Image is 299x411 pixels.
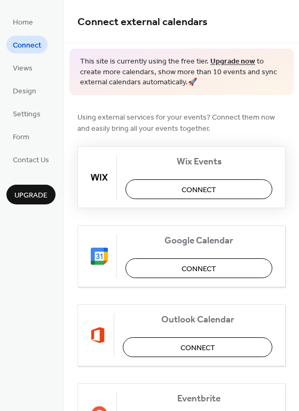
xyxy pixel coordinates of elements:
a: Contact Us [6,151,56,168]
button: Connect [125,179,272,199]
a: Settings [6,105,47,122]
a: Connect [6,36,48,53]
img: wix [91,169,108,186]
span: Google Calendar [125,235,272,246]
span: Home [13,17,33,28]
span: Connect external calendars [77,12,208,33]
span: Connect [182,184,216,195]
span: Views [13,63,33,74]
a: Design [6,82,43,99]
span: Upgrade [14,190,48,201]
span: Outlook Calendar [123,314,272,325]
a: Upgrade now [210,54,255,69]
span: Eventbrite [125,393,272,404]
span: Using external services for your events? Connect them now and easily bring all your events together. [77,112,286,134]
img: outlook [91,327,105,344]
span: Contact Us [13,155,49,166]
button: Connect [123,337,272,357]
span: Design [13,86,36,97]
button: Connect [125,258,272,278]
span: Settings [13,109,41,120]
button: Upgrade [6,185,56,204]
span: Form [13,132,29,143]
a: Views [6,59,39,76]
span: Connect [180,342,215,353]
span: Wix Events [125,156,272,167]
span: Connect [182,263,216,274]
img: google [91,248,108,265]
a: Form [6,128,36,145]
span: Connect [13,40,41,51]
a: Home [6,13,40,30]
span: This site is currently using the free tier. to create more calendars, show more than 10 events an... [80,57,283,88]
